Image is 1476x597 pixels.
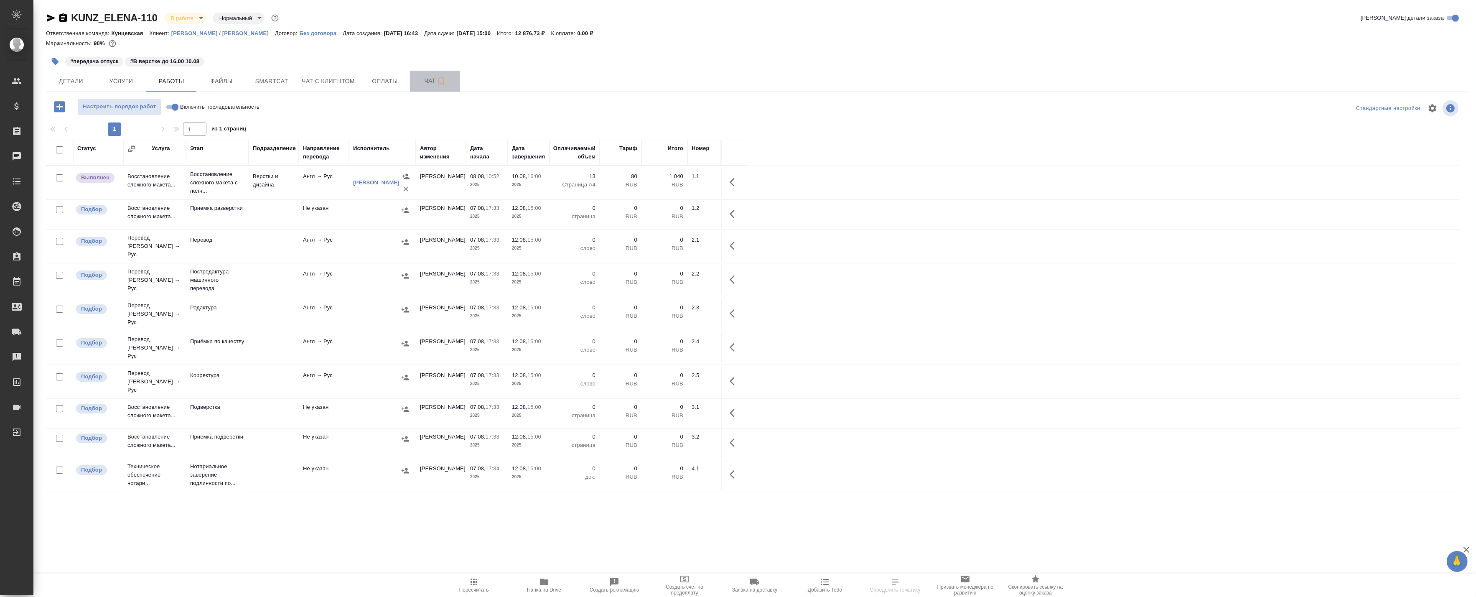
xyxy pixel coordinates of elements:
[604,411,637,420] p: RUB
[725,403,745,423] button: Здесь прячутся важные кнопки
[64,57,124,64] span: передача отпуск
[646,204,683,212] p: 0
[190,304,244,312] p: Редактура
[299,299,349,329] td: Англ → Рус
[400,170,412,183] button: Назначить
[470,380,504,388] p: 2025
[692,144,710,153] div: Номер
[512,270,527,277] p: 12.08,
[201,76,242,87] span: Файлы
[299,232,349,261] td: Англ → Рус
[299,168,349,197] td: Англ → Рус
[512,304,527,311] p: 12.08,
[554,346,595,354] p: слово
[470,465,486,472] p: 07.08,
[58,13,68,23] button: Скопировать ссылку
[554,236,595,244] p: 0
[416,429,466,458] td: [PERSON_NAME]
[692,337,717,346] div: 2.4
[512,411,545,420] p: 2025
[299,265,349,295] td: Англ → Рус
[470,404,486,410] p: 07.08,
[604,441,637,449] p: RUB
[470,411,504,420] p: 2025
[1423,98,1443,118] span: Настроить таблицу
[486,270,499,277] p: 17:33
[399,304,412,316] button: Назначить
[399,236,412,248] button: Назначить
[81,372,102,381] p: Подбор
[81,404,102,413] p: Подбор
[527,465,541,472] p: 15:00
[692,464,717,473] div: 4.1
[554,278,595,286] p: слово
[416,265,466,295] td: [PERSON_NAME]
[82,102,157,112] span: Настроить порядок работ
[527,205,541,211] p: 15:00
[554,312,595,320] p: слово
[646,473,683,481] p: RUB
[486,205,499,211] p: 17:33
[81,305,102,313] p: Подбор
[646,403,683,411] p: 0
[725,304,745,324] button: Здесь прячутся важные кнопки
[551,30,578,36] p: К оплате:
[497,30,515,36] p: Итого:
[470,434,486,440] p: 07.08,
[470,244,504,253] p: 2025
[646,346,683,354] p: RUB
[416,168,466,197] td: [PERSON_NAME]
[1354,102,1423,115] div: split button
[81,173,109,182] p: Выполнен
[604,181,637,189] p: RUB
[384,30,425,36] p: [DATE] 16:43
[512,346,545,354] p: 2025
[399,270,412,282] button: Назначить
[692,204,717,212] div: 1.2
[512,173,527,179] p: 10.08,
[180,103,260,111] span: Включить последовательность
[299,460,349,490] td: Не указан
[81,434,102,442] p: Подбор
[512,181,545,189] p: 2025
[270,13,280,23] button: Доп статусы указывают на важность/срочность заказа
[604,270,637,278] p: 0
[299,367,349,396] td: Англ → Рус
[123,458,186,492] td: Техническое обеспечение нотари...
[164,13,206,24] div: В работе
[415,76,455,86] span: Чат
[353,144,390,153] div: Исполнитель
[512,465,527,472] p: 12.08,
[420,144,462,161] div: Автор изменения
[190,204,244,212] p: Приемка разверстки
[190,403,244,411] p: Подверстка
[190,268,244,293] p: Постредактура машинного перевода
[512,144,545,161] div: Дата завершения
[213,13,265,24] div: В работе
[692,433,717,441] div: 3.2
[554,337,595,346] p: 0
[299,30,343,36] p: Без договора
[123,200,186,229] td: Восстановление сложного макета...
[75,337,119,349] div: Можно подбирать исполнителей
[70,57,118,66] p: #передача отпуск
[470,473,504,481] p: 2025
[78,98,161,115] button: Настроить порядок работ
[470,270,486,277] p: 07.08,
[486,404,499,410] p: 17:33
[554,212,595,221] p: страница
[646,464,683,473] p: 0
[604,204,637,212] p: 0
[252,76,292,87] span: Smartcat
[46,13,56,23] button: Скопировать ссылку для ЯМессенджера
[512,434,527,440] p: 12.08,
[470,441,504,449] p: 2025
[275,30,300,36] p: Договор:
[416,299,466,329] td: [PERSON_NAME]
[107,38,118,49] button: 1040.00 RUB;
[725,337,745,357] button: Здесь прячутся важные кнопки
[123,365,186,398] td: Перевод [PERSON_NAME] → Рус
[399,204,412,217] button: Назначить
[646,212,683,221] p: RUB
[604,172,637,181] p: 80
